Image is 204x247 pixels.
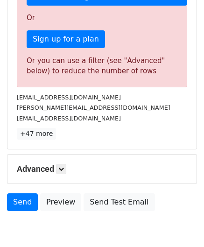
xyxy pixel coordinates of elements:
[84,193,155,211] a: Send Test Email
[27,56,177,77] div: Or you can use a filter (see "Advanced" below) to reduce the number of rows
[17,104,170,111] small: [PERSON_NAME][EMAIL_ADDRESS][DOMAIN_NAME]
[157,202,204,247] iframe: Chat Widget
[17,94,121,101] small: [EMAIL_ADDRESS][DOMAIN_NAME]
[17,164,187,174] h5: Advanced
[17,128,56,140] a: +47 more
[27,30,105,48] a: Sign up for a plan
[7,193,38,211] a: Send
[27,13,177,23] p: Or
[17,115,121,122] small: [EMAIL_ADDRESS][DOMAIN_NAME]
[40,193,81,211] a: Preview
